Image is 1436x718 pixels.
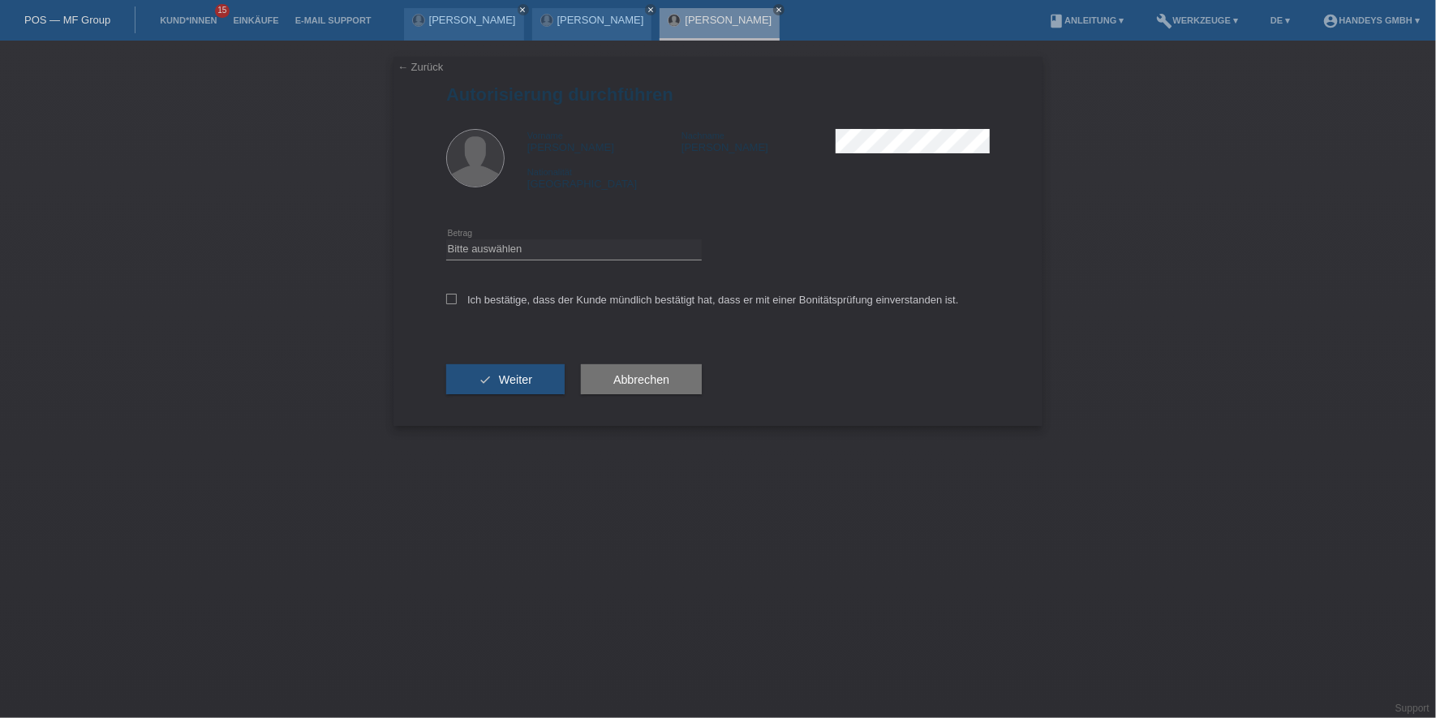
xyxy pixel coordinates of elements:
a: buildWerkzeuge ▾ [1149,15,1247,25]
h1: Autorisierung durchführen [446,84,990,105]
a: close [518,4,529,15]
i: check [479,373,492,386]
a: POS — MF Group [24,14,110,26]
i: book [1048,13,1064,29]
button: check Weiter [446,364,565,395]
i: close [519,6,527,14]
span: Abbrechen [613,373,669,386]
span: Vorname [527,131,563,140]
a: Einkäufe [225,15,286,25]
div: [GEOGRAPHIC_DATA] [527,166,681,190]
a: ← Zurück [398,61,443,73]
span: Nationalität [527,167,572,177]
a: DE ▾ [1262,15,1298,25]
a: close [645,4,656,15]
i: close [647,6,655,14]
span: Weiter [499,373,532,386]
button: Abbrechen [581,364,702,395]
i: build [1157,13,1173,29]
a: close [773,4,785,15]
a: Support [1395,703,1430,714]
i: account_circle [1322,13,1339,29]
span: 15 [215,4,230,18]
div: [PERSON_NAME] [681,129,836,153]
label: Ich bestätige, dass der Kunde mündlich bestätigt hat, dass er mit einer Bonitätsprüfung einversta... [446,294,959,306]
a: [PERSON_NAME] [685,14,772,26]
a: [PERSON_NAME] [429,14,516,26]
a: account_circleHandeys GmbH ▾ [1314,15,1428,25]
a: Kund*innen [152,15,225,25]
a: [PERSON_NAME] [557,14,644,26]
a: bookAnleitung ▾ [1040,15,1132,25]
div: [PERSON_NAME] [527,129,681,153]
i: close [775,6,783,14]
span: Nachname [681,131,724,140]
a: E-Mail Support [287,15,380,25]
